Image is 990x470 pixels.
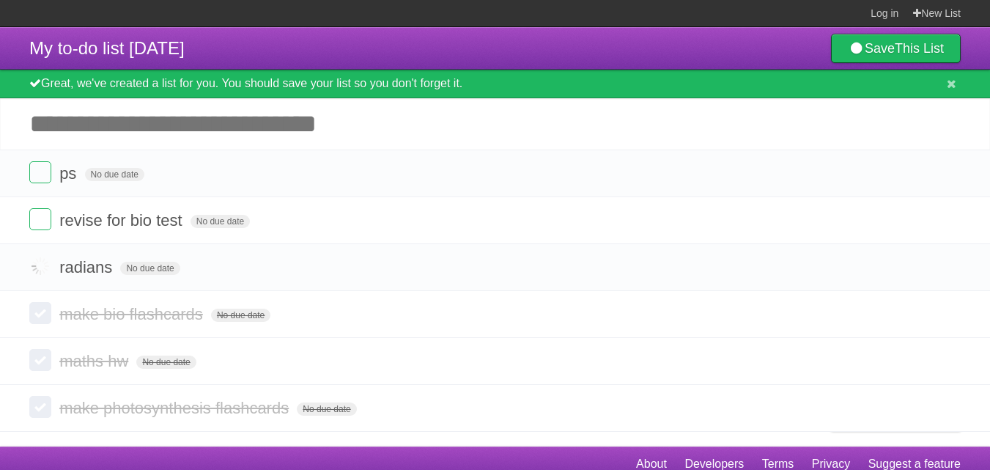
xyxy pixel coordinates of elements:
label: Done [29,302,51,324]
label: Done [29,349,51,371]
span: No due date [120,262,180,275]
span: No due date [136,356,196,369]
span: No due date [191,215,250,228]
span: revise for bio test [59,211,186,230]
b: This List [895,41,944,56]
span: No due date [297,403,356,416]
span: My to-do list [DATE] [29,38,185,58]
label: Done [29,161,51,183]
label: Done [29,396,51,418]
span: radians [59,258,116,276]
a: SaveThis List [831,34,961,63]
label: Done [29,255,51,277]
span: ps [59,164,80,183]
span: No due date [85,168,144,181]
span: No due date [211,309,270,322]
span: make photosynthesis flashcards [59,399,292,417]
span: make bio flashcards [59,305,207,323]
span: maths hw [59,352,132,370]
label: Done [29,208,51,230]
